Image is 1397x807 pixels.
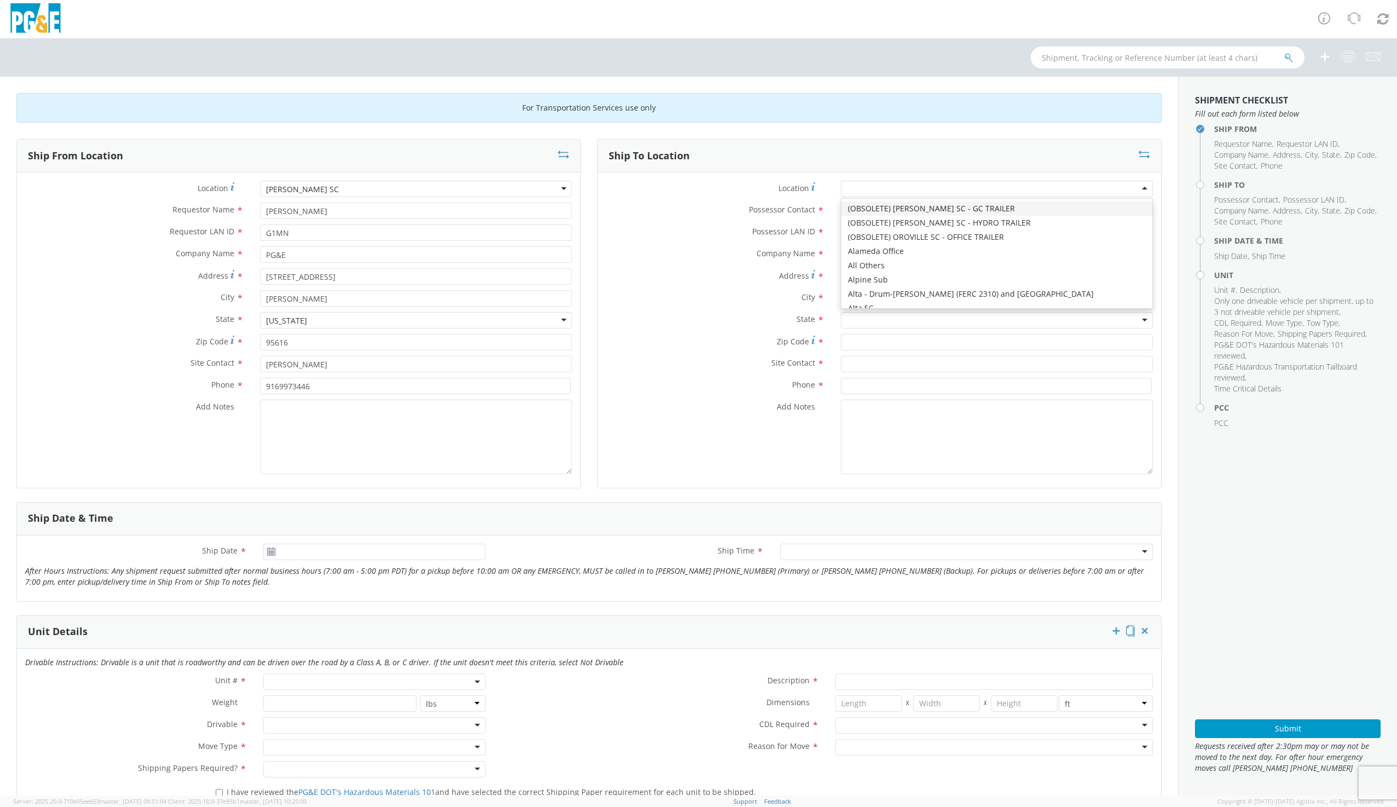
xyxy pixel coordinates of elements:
[796,314,815,324] span: State
[1266,318,1302,328] span: Move Type
[1273,205,1301,216] span: Address
[792,379,815,390] span: Phone
[212,697,238,707] span: Weight
[1214,237,1381,245] h4: Ship Date & Time
[1214,216,1258,227] li: ,
[1305,149,1318,160] span: City
[1214,205,1270,216] li: ,
[207,719,238,729] span: Drivable
[1214,251,1248,261] span: Ship Date
[13,797,166,805] span: Server: 2025.20.0-710e05ee653
[1214,139,1274,149] li: ,
[1195,108,1381,119] span: Fill out each form listed below
[1214,160,1258,171] li: ,
[227,787,756,797] span: I have reviewed the and have selected the correct Shipping Paper requirement for each unit to be ...
[25,566,1144,587] i: After Hours Instructions: Any shipment request submitted after normal business hours (7:00 am - 5...
[734,797,757,805] a: Support
[1214,125,1381,133] h4: Ship From
[1214,149,1268,160] span: Company Name
[16,93,1162,123] div: For Transportation Services use only
[1277,139,1338,149] span: Requestor LAN ID
[1283,194,1346,205] li: ,
[1261,216,1283,227] span: Phone
[1214,339,1344,361] span: PG&E DOT's Hazardous Materials 101 reviewed
[1214,318,1263,328] li: ,
[757,248,815,258] span: Company Name
[1214,296,1378,318] li: ,
[841,216,1152,230] div: (OBSOLETE) [PERSON_NAME] SC - HYDRO TRAILER
[777,336,809,347] span: Zip Code
[1214,251,1249,262] li: ,
[991,695,1058,712] input: Height
[1214,328,1275,339] li: ,
[1214,361,1378,383] li: ,
[1214,205,1268,216] span: Company Name
[1273,149,1302,160] li: ,
[1214,339,1378,361] li: ,
[1305,149,1319,160] li: ,
[1214,194,1280,205] li: ,
[1214,271,1381,279] h4: Unit
[198,183,228,193] span: Location
[764,797,791,805] a: Feedback
[138,763,238,773] span: Shipping Papers Required?
[298,787,435,797] a: PG&E DOT's Hazardous Materials 101
[1305,205,1318,216] span: City
[841,230,1152,244] div: (OBSOLETE) OROVILLE SC - OFFICE TRAILER
[176,248,234,258] span: Company Name
[168,797,307,805] span: Client: 2025.18.0-37e85b1
[216,314,234,324] span: State
[766,697,810,707] span: Dimensions
[1277,139,1340,149] li: ,
[1214,181,1381,189] h4: Ship To
[8,3,63,36] img: pge-logo-06675f144f4cfa6a6814.png
[221,292,234,302] span: City
[1217,797,1384,806] span: Copyright © [DATE]-[DATE] Agistix Inc., All Rights Reserved
[749,204,815,215] span: Possessor Contact
[1214,418,1228,428] span: PCC
[748,741,810,751] span: Reason for Move
[1278,328,1367,339] li: ,
[835,695,902,712] input: Length
[1344,149,1375,160] span: Zip Code
[198,741,238,751] span: Move Type
[779,270,809,281] span: Address
[240,797,307,805] span: master, [DATE] 10:25:00
[100,797,166,805] span: master, [DATE] 09:51:04
[1214,328,1273,339] span: Reason For Move
[1214,149,1270,160] li: ,
[1214,139,1272,149] span: Requestor Name
[1214,194,1279,205] span: Possessor Contact
[196,336,228,347] span: Zip Code
[170,226,234,237] span: Requestor LAN ID
[1344,149,1377,160] li: ,
[841,258,1152,273] div: All Others
[1266,318,1304,328] li: ,
[980,695,991,712] span: X
[1214,383,1281,394] span: Time Critical Details
[1214,285,1236,295] span: Unit #
[1273,205,1302,216] li: ,
[841,201,1152,216] div: (OBSOLETE) [PERSON_NAME] SC - GC TRAILER
[190,358,234,368] span: Site Contact
[28,151,123,162] h3: Ship From Location
[801,292,815,302] span: City
[1214,296,1373,317] span: Only one driveable vehicle per shipment, up to 3 not driveable vehicle per shipment
[1322,149,1342,160] li: ,
[913,695,980,712] input: Width
[266,184,339,195] div: [PERSON_NAME] SC
[1031,47,1304,68] input: Shipment, Tracking or Reference Number (at least 4 chars)
[767,675,810,685] span: Description
[1252,251,1285,261] span: Ship Time
[172,204,234,215] span: Requestor Name
[211,379,234,390] span: Phone
[1195,741,1381,774] span: Requests received after 2:30pm may or may not be moved to the next day. For after hour emergency ...
[1307,318,1340,328] li: ,
[1195,719,1381,738] button: Submit
[718,545,754,556] span: Ship Time
[1344,205,1375,216] span: Zip Code
[266,315,307,326] div: [US_STATE]
[609,151,690,162] h3: Ship To Location
[1261,160,1283,171] span: Phone
[1214,361,1357,383] span: PG&E Hazardous Transportation Tailboard reviewed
